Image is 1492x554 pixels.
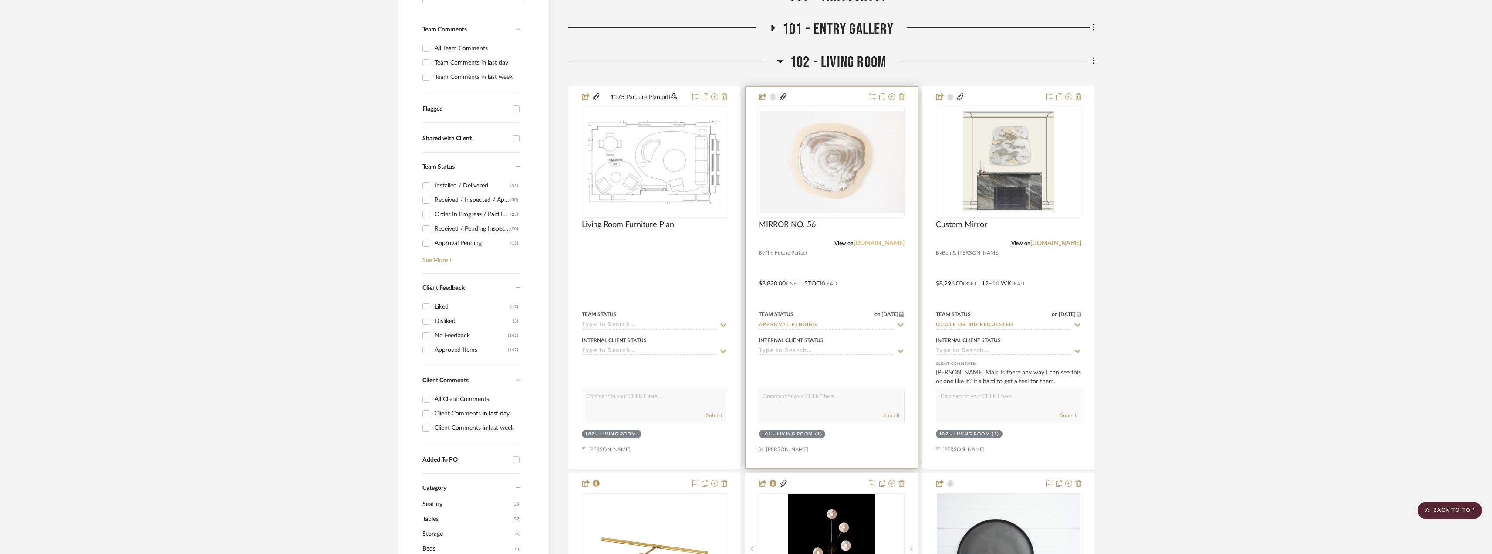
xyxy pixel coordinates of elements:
div: (141) [508,329,518,343]
span: on [1052,312,1058,317]
img: MIRROR NO. 56 [760,111,903,213]
span: Client Feedback [422,285,465,291]
div: Shared with Client [422,135,508,143]
button: Submit [883,411,900,419]
input: Type to Search… [936,321,1071,330]
button: Submit [1060,411,1077,419]
span: Category [422,485,446,492]
span: Custom Mirror [936,220,987,230]
span: View on [834,241,854,246]
button: Submit [706,411,722,419]
input: Type to Search… [582,347,717,356]
div: (25) [510,207,518,221]
span: Team Status [422,164,455,170]
div: Disliked [435,314,513,328]
div: Team Status [759,310,793,318]
div: Approved Items [435,343,508,357]
span: (22) [513,512,520,526]
div: 102 - LIVING ROOM [939,431,990,438]
div: Approval Pending [435,236,510,250]
span: Tables [422,512,510,527]
div: No Feedback [435,329,508,343]
div: Team Comments in last week [435,70,518,84]
div: Liked [435,300,510,314]
div: (11) [510,236,518,250]
span: By [936,249,942,257]
div: Internal Client Status [936,336,1001,344]
input: Type to Search… [582,321,717,330]
div: Client Comments in last week [435,421,518,435]
div: (1) [815,431,823,438]
div: Received / Pending Inspection [435,222,510,236]
div: 102 - LIVING ROOM [762,431,813,438]
span: [DATE] [881,311,899,317]
div: 0 [582,107,727,217]
div: (147) [508,343,518,357]
img: Custom Mirror [963,108,1054,217]
a: [DOMAIN_NAME] [1030,240,1081,246]
div: (51) [510,179,518,193]
div: 102 - LIVING ROOM [585,431,636,438]
div: Added To PO [422,456,508,464]
div: Internal Client Status [582,336,647,344]
div: [PERSON_NAME] Mall: Is there any way I can see this or one like it? It’s hard to get a feel for t... [936,368,1081,386]
div: Team Status [936,310,971,318]
span: MIRROR NO. 56 [759,220,816,230]
div: All Team Comments [435,41,518,55]
span: (35) [513,497,520,511]
div: All Client Comments [435,392,518,406]
div: Team Status [582,310,617,318]
span: Living Room Furniture Plan [582,220,674,230]
span: The Future Perfect [765,249,807,257]
div: (30) [510,193,518,207]
span: (6) [515,527,520,541]
span: on [874,312,881,317]
div: 0 [936,107,1081,217]
div: (1) [992,431,999,438]
span: View on [1011,241,1030,246]
a: [DOMAIN_NAME] [854,240,905,246]
span: Ben & [PERSON_NAME] [942,249,1000,257]
span: [DATE] [1058,311,1077,317]
scroll-to-top-button: BACK TO TOP [1418,502,1482,519]
div: Client Comments in last day [435,407,518,421]
div: Installed / Delivered [435,179,510,193]
span: Storage [422,527,513,541]
div: Flagged [422,105,508,113]
a: See More + [420,250,520,264]
span: 101 - ENTRY GALLERY [783,20,894,39]
input: Type to Search… [936,347,1071,356]
div: (3) [513,314,518,328]
div: (20) [510,222,518,236]
span: Client Comments [422,377,469,384]
img: Living Room Furniture Plan [583,116,726,208]
div: 0 [759,107,904,217]
div: Team Comments in last day [435,56,518,70]
span: Seating [422,497,510,512]
input: Type to Search… [759,321,894,330]
span: By [759,249,765,257]
button: 1175 Par...ure Plan.pdf [601,92,687,102]
div: (17) [510,300,518,314]
div: Order In Progress / Paid In Full w/ Freight, No Balance due [435,207,510,221]
span: Team Comments [422,27,467,33]
span: 102 - LIVING ROOM [790,53,886,72]
div: Received / Inspected / Approved [435,193,510,207]
div: Internal Client Status [759,336,824,344]
input: Type to Search… [759,347,894,356]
